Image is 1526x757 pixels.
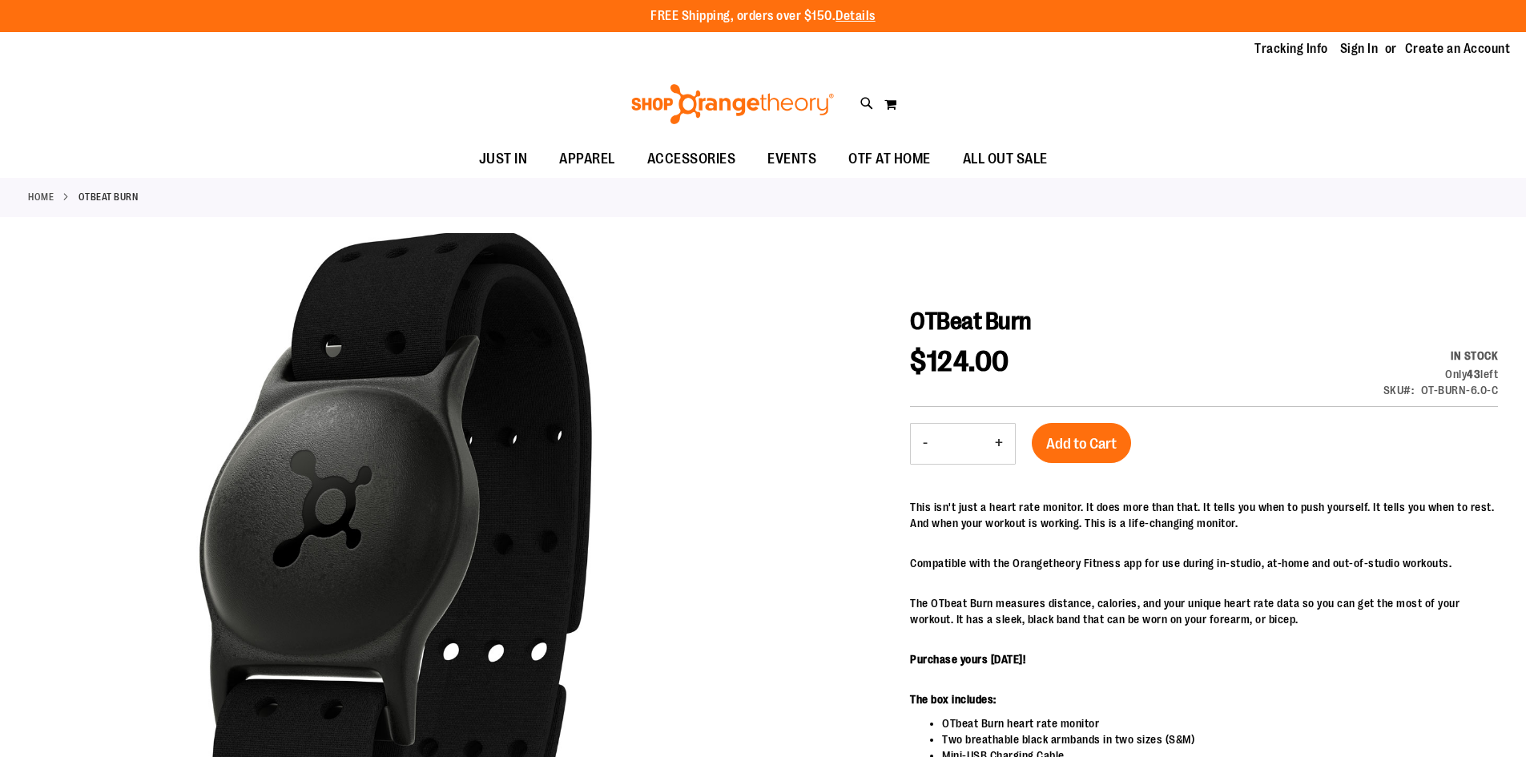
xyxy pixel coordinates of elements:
li: OTbeat Burn heart rate monitor [942,715,1498,731]
span: EVENTS [767,141,816,177]
div: Availability [1383,348,1499,364]
div: Only 43 left [1383,366,1499,382]
a: Home [28,190,54,204]
p: FREE Shipping, orders over $150. [650,7,876,26]
div: OT-BURN-6.0-C [1421,382,1499,398]
strong: OTBeat Burn [79,190,139,204]
b: Purchase yours [DATE]! [910,653,1025,666]
li: Two breathable black armbands in two sizes (S&M) [942,731,1498,747]
p: Compatible with the Orangetheory Fitness app for use during in-studio, at-home and out-of-studio ... [910,555,1498,571]
span: ACCESSORIES [647,141,736,177]
a: Details [835,9,876,23]
a: Create an Account [1405,40,1511,58]
a: Tracking Info [1254,40,1328,58]
span: APPAREL [559,141,615,177]
strong: SKU [1383,384,1415,397]
span: In stock [1451,349,1498,362]
span: Add to Cart [1046,435,1117,453]
input: Product quantity [940,425,983,463]
button: Increase product quantity [983,424,1015,464]
span: JUST IN [479,141,528,177]
button: Add to Cart [1032,423,1131,463]
button: Decrease product quantity [911,424,940,464]
span: ALL OUT SALE [963,141,1048,177]
span: OTF AT HOME [848,141,931,177]
p: The OTbeat Burn measures distance, calories, and your unique heart rate data so you can get the m... [910,595,1498,627]
span: $124.00 [910,345,1009,378]
a: Sign In [1340,40,1379,58]
span: OTBeat Burn [910,308,1032,335]
p: This isn't just a heart rate monitor. It does more than that. It tells you when to push yourself.... [910,499,1498,531]
b: The box includes: [910,693,997,706]
strong: 43 [1467,368,1480,381]
img: Shop Orangetheory [629,84,836,124]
